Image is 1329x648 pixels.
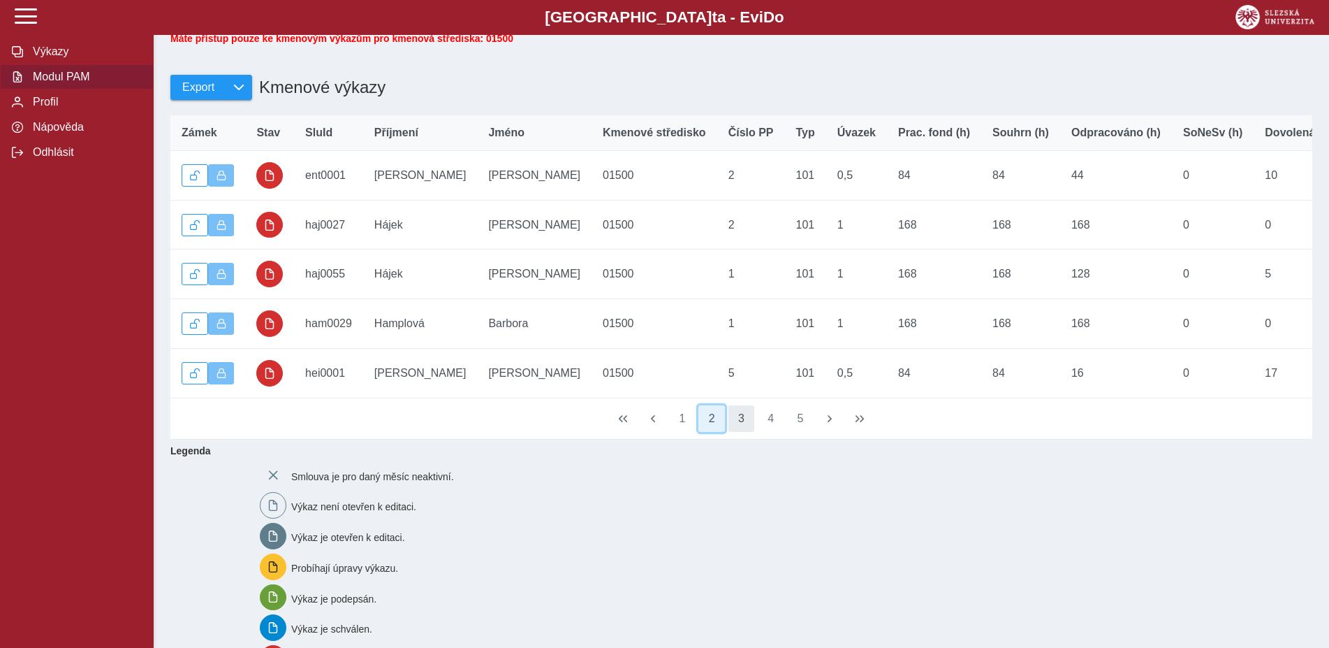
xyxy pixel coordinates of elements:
[374,127,418,139] span: Příjmení
[477,200,592,250] td: [PERSON_NAME]
[291,532,405,543] span: Výkaz je otevřen k editaci.
[256,212,283,238] button: uzamčeno
[29,146,142,159] span: Odhlásit
[887,200,981,250] td: 168
[787,405,814,432] button: 5
[826,151,887,201] td: 0,5
[826,299,887,349] td: 1
[981,200,1060,250] td: 168
[29,71,142,83] span: Modul PAM
[363,151,478,201] td: [PERSON_NAME]
[592,151,717,201] td: 01500
[717,299,785,349] td: 1
[294,200,363,250] td: haj0027
[592,250,717,299] td: 01500
[592,348,717,398] td: 01500
[294,250,363,299] td: haj0055
[182,127,217,139] span: Zámek
[887,151,981,201] td: 84
[1060,250,1172,299] td: 128
[256,127,280,139] span: Stav
[728,127,774,139] span: Číslo PP
[717,200,785,250] td: 2
[785,250,826,299] td: 101
[887,299,981,349] td: 168
[182,214,208,236] button: Odemknout výkaz.
[603,127,706,139] span: Kmenové středisko
[785,151,826,201] td: 101
[1172,299,1254,349] td: 0
[887,348,981,398] td: 84
[898,127,970,139] span: Prac. fond (h)
[208,362,235,384] button: Výkaz uzamčen.
[477,348,592,398] td: [PERSON_NAME]
[796,127,815,139] span: Typ
[256,261,283,287] button: uzamčeno
[785,299,826,349] td: 101
[1060,151,1172,201] td: 44
[182,164,208,187] button: Odemknout výkaz.
[1235,5,1314,29] img: logo_web_su.png
[717,348,785,398] td: 5
[256,310,283,337] button: uzamčeno
[305,127,332,139] span: SluId
[785,200,826,250] td: 101
[29,121,142,134] span: Nápověda
[992,127,1049,139] span: Souhrn (h)
[728,405,755,432] button: 3
[208,263,235,285] button: Výkaz uzamčen.
[294,299,363,349] td: ham0029
[981,299,1060,349] td: 168
[826,250,887,299] td: 1
[1172,200,1254,250] td: 0
[363,299,478,349] td: Hamplová
[837,127,876,139] span: Úvazek
[182,263,208,285] button: Odemknout výkaz.
[1183,127,1242,139] span: SoNeSv (h)
[826,348,887,398] td: 0,5
[256,360,283,387] button: uzamčeno
[291,562,398,573] span: Probíhají úpravy výkazu.
[477,299,592,349] td: Barbora
[887,250,981,299] td: 168
[826,200,887,250] td: 1
[981,348,1060,398] td: 84
[291,593,376,604] span: Výkaz je podepsán.
[256,162,283,189] button: uzamčeno
[698,405,725,432] button: 2
[592,200,717,250] td: 01500
[182,362,208,384] button: Odemknout výkaz.
[981,250,1060,299] td: 168
[758,405,784,432] button: 4
[363,250,478,299] td: Hájek
[42,8,1287,27] b: [GEOGRAPHIC_DATA] a - Evi
[252,71,386,104] h1: Kmenové výkazy
[1071,127,1161,139] span: Odpracováno (h)
[363,348,478,398] td: [PERSON_NAME]
[488,127,524,139] span: Jméno
[291,501,416,512] span: Výkaz není otevřen k editaci.
[182,312,208,335] button: Odemknout výkaz.
[1172,348,1254,398] td: 0
[669,405,696,432] button: 1
[477,151,592,201] td: [PERSON_NAME]
[363,200,478,250] td: Hájek
[774,8,784,26] span: o
[712,8,717,26] span: t
[763,8,774,26] span: D
[291,624,372,635] span: Výkaz je schválen.
[981,151,1060,201] td: 84
[170,33,513,44] span: Máte přístup pouze ke kmenovým výkazům pro kmenová střediska: 01500
[170,75,226,100] button: Export
[477,250,592,299] td: [PERSON_NAME]
[592,299,717,349] td: 01500
[294,151,363,201] td: ent0001
[717,250,785,299] td: 1
[294,348,363,398] td: hei0001
[1060,348,1172,398] td: 16
[717,151,785,201] td: 2
[1060,200,1172,250] td: 168
[29,96,142,108] span: Profil
[1060,299,1172,349] td: 168
[785,348,826,398] td: 101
